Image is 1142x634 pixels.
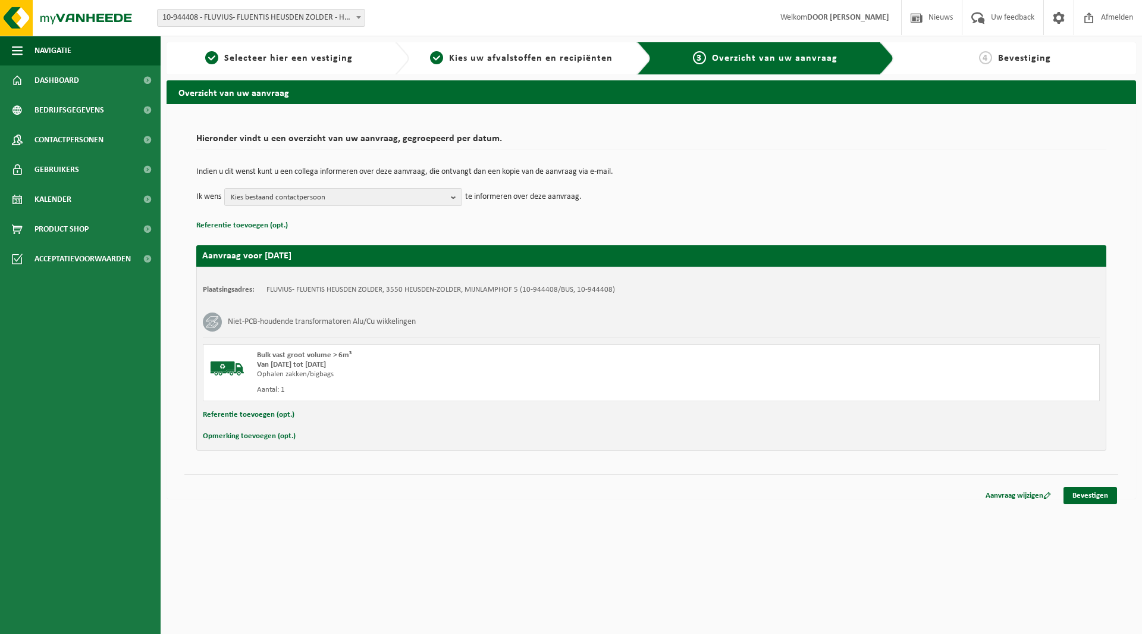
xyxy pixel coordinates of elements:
span: Overzicht van uw aanvraag [712,54,837,63]
span: Kies bestaand contactpersoon [231,189,446,207]
button: Referentie toevoegen (opt.) [196,218,288,233]
span: 10-944408 - FLUVIUS- FLUENTIS HEUSDEN ZOLDER - HEUSDEN-ZOLDER [158,10,365,26]
span: 10-944408 - FLUVIUS- FLUENTIS HEUSDEN ZOLDER - HEUSDEN-ZOLDER [157,9,365,27]
button: Referentie toevoegen (opt.) [203,407,294,423]
span: Product Shop [34,214,89,244]
h3: Niet-PCB-houdende transformatoren Alu/Cu wikkelingen [228,313,416,332]
p: Ik wens [196,188,221,206]
strong: Plaatsingsadres: [203,286,255,293]
span: 4 [979,51,992,64]
div: Aantal: 1 [257,385,699,395]
span: Bedrijfsgegevens [34,95,104,125]
span: Navigatie [34,36,71,65]
a: Bevestigen [1063,487,1117,504]
span: Gebruikers [34,155,79,185]
span: Kalender [34,185,71,214]
span: Acceptatievoorwaarden [34,244,131,274]
strong: Aanvraag voor [DATE] [202,251,291,261]
span: 2 [430,51,443,64]
h2: Overzicht van uw aanvraag [167,80,1136,104]
button: Kies bestaand contactpersoon [224,188,462,206]
strong: DOOR [PERSON_NAME] [807,13,889,22]
td: FLUVIUS- FLUENTIS HEUSDEN ZOLDER, 3550 HEUSDEN-ZOLDER, MIJNLAMPHOF 5 (10-944408/BUS, 10-944408) [266,285,615,295]
span: Bulk vast groot volume > 6m³ [257,351,352,359]
a: 1Selecteer hier een vestiging [172,51,385,65]
button: Opmerking toevoegen (opt.) [203,429,296,444]
p: te informeren over deze aanvraag. [465,188,582,206]
span: Selecteer hier een vestiging [224,54,353,63]
a: Aanvraag wijzigen [977,487,1060,504]
span: 3 [693,51,706,64]
div: Ophalen zakken/bigbags [257,370,699,379]
span: Contactpersonen [34,125,103,155]
span: Dashboard [34,65,79,95]
strong: Van [DATE] tot [DATE] [257,361,326,368]
p: Indien u dit wenst kunt u een collega informeren over deze aanvraag, die ontvangt dan een kopie v... [196,168,1106,176]
span: 1 [205,51,218,64]
h2: Hieronder vindt u een overzicht van uw aanvraag, gegroepeerd per datum. [196,134,1106,150]
a: 2Kies uw afvalstoffen en recipiënten [415,51,628,65]
img: BL-SO-LV.png [209,351,245,386]
span: Bevestiging [998,54,1051,63]
span: Kies uw afvalstoffen en recipiënten [449,54,613,63]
